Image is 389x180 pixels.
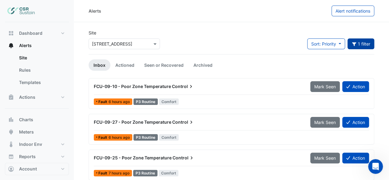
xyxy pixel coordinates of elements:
[133,134,158,141] div: P3 Routine
[7,5,35,17] img: Company Logo
[347,38,375,49] button: 1 filter
[342,117,369,128] button: Action
[307,38,345,49] button: Sort: Priority
[331,6,374,16] button: Alert notifications
[19,117,33,123] span: Charts
[314,120,336,125] span: Mark Seen
[342,81,369,92] button: Action
[19,141,42,147] span: Indoor Env
[310,81,340,92] button: Mark Seen
[310,153,340,163] button: Mark Seen
[5,163,69,175] button: Account
[98,136,109,139] span: Fault
[98,100,109,104] span: Fault
[94,119,171,125] span: FCU-09-27 - Poor Zone Temperature
[19,166,37,172] span: Account
[19,154,36,160] span: Reports
[172,119,194,125] span: Control
[159,98,179,105] span: Comfort
[5,114,69,126] button: Charts
[14,76,69,89] a: Templates
[19,129,34,135] span: Meters
[8,129,14,135] app-icon: Meters
[19,30,42,36] span: Dashboard
[342,153,369,163] button: Action
[335,8,370,14] span: Alert notifications
[5,27,69,39] button: Dashboard
[5,52,69,91] div: Alerts
[159,170,179,176] span: Comfort
[94,155,172,160] span: FCU-09-25 - Poor Zone Temperature
[5,138,69,150] button: Indoor Env
[19,94,35,100] span: Actions
[133,98,158,105] div: P3 Routine
[139,59,189,71] a: Seen or Recovered
[109,171,129,175] span: Thu 02-Oct-2025 07:30 BST
[368,159,383,174] iframe: Intercom live chat
[8,42,14,49] app-icon: Alerts
[5,150,69,163] button: Reports
[314,155,336,161] span: Mark Seen
[14,64,69,76] a: Rules
[189,59,217,71] a: Archived
[110,59,139,71] a: Actioned
[8,117,14,123] app-icon: Charts
[98,171,109,175] span: Fault
[314,84,336,89] span: Mark Seen
[14,52,69,64] a: Site
[8,30,14,36] app-icon: Dashboard
[89,59,110,71] a: Inbox
[109,99,130,104] span: Thu 02-Oct-2025 08:15 BST
[5,91,69,103] button: Actions
[89,30,96,36] label: Site
[173,155,195,161] span: Control
[310,117,340,128] button: Mark Seen
[19,42,32,49] span: Alerts
[311,41,336,46] span: Sort: Priority
[5,126,69,138] button: Meters
[5,39,69,52] button: Alerts
[109,135,130,140] span: Thu 02-Oct-2025 08:00 BST
[133,170,157,176] div: P3 Routine
[8,141,14,147] app-icon: Indoor Env
[8,94,14,100] app-icon: Actions
[89,8,101,14] div: Alerts
[159,134,179,141] span: Comfort
[172,83,194,90] span: Control
[94,84,171,89] span: FCU-09-10 - Poor Zone Temperature
[8,154,14,160] app-icon: Reports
